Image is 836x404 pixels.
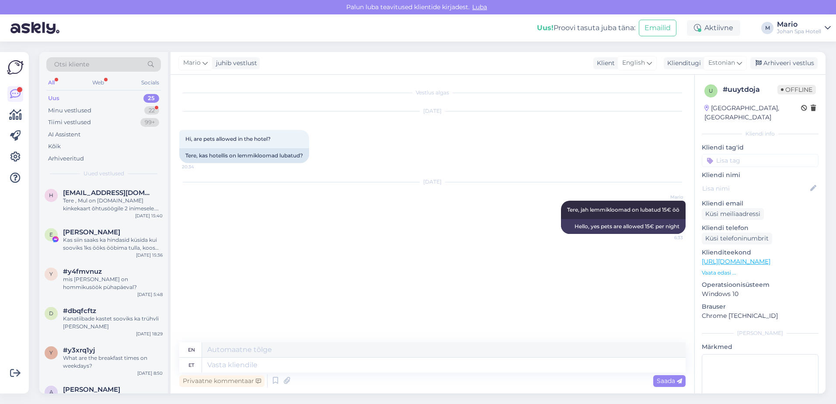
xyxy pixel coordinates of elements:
[702,258,770,265] a: [URL][DOMAIN_NAME]
[179,89,686,97] div: Vestlus algas
[761,22,773,34] div: M
[639,20,676,36] button: Emailid
[702,208,764,220] div: Küsi meiliaadressi
[664,59,701,68] div: Klienditugi
[657,377,682,385] span: Saada
[723,84,777,95] div: # uuytdoja
[708,58,735,68] span: Estonian
[179,148,309,163] div: Tere, kas hotellis on lemmikloomad lubatud?
[702,130,819,138] div: Kliendi info
[144,106,159,115] div: 22
[179,375,265,387] div: Privaatne kommentaar
[561,219,686,234] div: Hello, yes pets are allowed 15€ per night
[212,59,257,68] div: juhib vestlust
[702,311,819,320] p: Chrome [TECHNICAL_ID]
[183,58,201,68] span: Mario
[702,154,819,167] input: Lisa tag
[49,310,53,317] span: d
[777,85,816,94] span: Offline
[48,154,84,163] div: Arhiveeritud
[63,346,95,354] span: #y3xrq1yj
[48,94,59,103] div: Uus
[567,206,679,213] span: Tere, jah lemmikloomad on lubatud 15€ öö
[49,231,53,238] span: E
[137,291,163,298] div: [DATE] 5:48
[48,118,91,127] div: Tiimi vestlused
[63,189,154,197] span: hannusanneli@gmail.com
[49,271,53,277] span: y
[136,252,163,258] div: [DATE] 15:36
[91,77,106,88] div: Web
[702,143,819,152] p: Kliendi tag'id
[63,315,163,331] div: Kanatiibade kastet sooviks ka trühvli [PERSON_NAME]
[702,184,808,193] input: Lisa nimi
[702,269,819,277] p: Vaata edasi ...
[750,57,818,69] div: Arhiveeri vestlus
[777,28,821,35] div: Johan Spa Hotell
[48,106,91,115] div: Minu vestlused
[185,136,271,142] span: Hi, are pets allowed in the hotel?
[48,130,80,139] div: AI Assistent
[777,21,821,28] div: Mario
[140,118,159,127] div: 99+
[650,194,683,200] span: Mario
[49,192,53,199] span: h
[702,171,819,180] p: Kliendi nimi
[63,386,120,394] span: Andrus Rako
[702,342,819,352] p: Märkmed
[179,107,686,115] div: [DATE]
[137,370,163,376] div: [DATE] 8:50
[49,349,53,356] span: y
[7,59,24,76] img: Askly Logo
[46,77,56,88] div: All
[537,24,554,32] b: Uus!
[182,164,215,170] span: 20:34
[702,199,819,208] p: Kliendi email
[622,58,645,68] span: English
[702,233,772,244] div: Küsi telefoninumbrit
[687,20,740,36] div: Aktiivne
[63,307,96,315] span: #dbqfcftz
[54,60,89,69] span: Otsi kliente
[63,197,163,212] div: Tere , Mul on [DOMAIN_NAME] kinkekaart õhtusöögile 2 inimesele. Kas oleks võimalik broneerida lau...
[48,142,61,151] div: Kõik
[188,358,194,373] div: et
[135,212,163,219] div: [DATE] 15:40
[143,94,159,103] div: 25
[702,289,819,299] p: Windows 10
[704,104,801,122] div: [GEOGRAPHIC_DATA], [GEOGRAPHIC_DATA]
[650,234,683,241] span: 6:33
[84,170,124,178] span: Uued vestlused
[702,223,819,233] p: Kliendi telefon
[709,87,713,94] span: u
[702,248,819,257] p: Klienditeekond
[136,331,163,337] div: [DATE] 18:29
[63,236,163,252] div: Kas siin saaks ka hindasid küsida kui sooviks 1ks ööks ööbima tulla, koos hommikusöögiga? :)
[179,178,686,186] div: [DATE]
[63,228,120,236] span: Elis Tunder
[537,23,635,33] div: Proovi tasuta juba täna:
[702,280,819,289] p: Operatsioonisüsteem
[702,302,819,311] p: Brauser
[777,21,831,35] a: MarioJohan Spa Hotell
[139,77,161,88] div: Socials
[470,3,490,11] span: Luba
[63,275,163,291] div: mis [PERSON_NAME] on hommikusöök pühapäeval?
[702,329,819,337] div: [PERSON_NAME]
[49,389,53,395] span: A
[63,354,163,370] div: What are the breakfast times on weekdays?
[593,59,615,68] div: Klient
[188,342,195,357] div: en
[63,268,102,275] span: #y4fmvnuz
